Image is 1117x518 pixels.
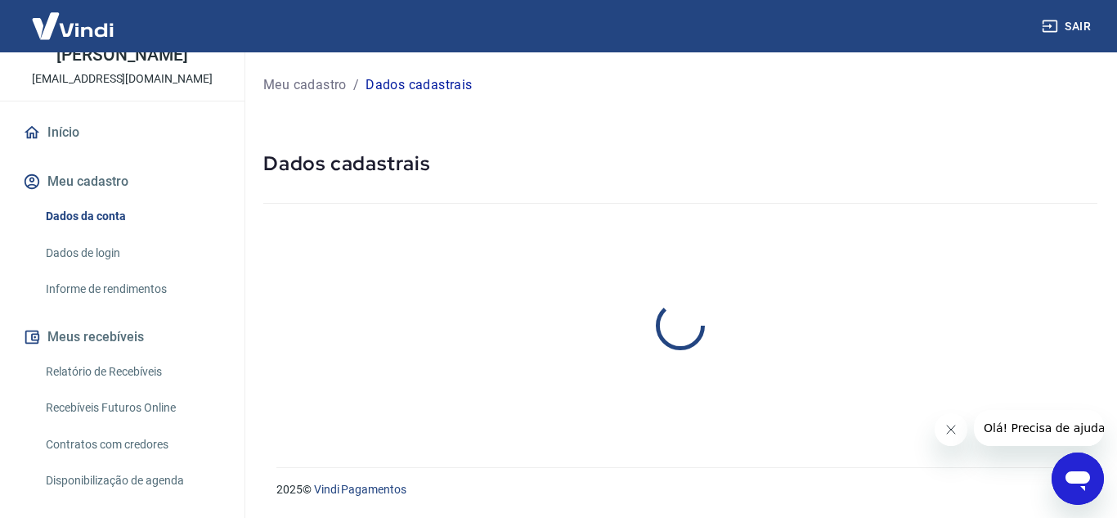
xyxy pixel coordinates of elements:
[276,481,1078,498] p: 2025 ©
[39,236,225,270] a: Dados de login
[263,75,347,95] a: Meu cadastro
[39,464,225,498] a: Disponibilização de agenda
[1038,11,1097,42] button: Sair
[20,164,225,200] button: Meu cadastro
[366,75,472,95] p: Dados cadastrais
[39,428,225,462] a: Contratos com credores
[20,115,225,151] a: Início
[10,11,137,25] span: Olá! Precisa de ajuda?
[263,151,1097,177] h5: Dados cadastrais
[39,200,225,233] a: Dados da conta
[56,47,187,64] p: [PERSON_NAME]
[974,410,1104,446] iframe: Mensagem da empresa
[314,483,406,496] a: Vindi Pagamentos
[353,75,359,95] p: /
[32,70,213,88] p: [EMAIL_ADDRESS][DOMAIN_NAME]
[935,413,967,446] iframe: Fechar mensagem
[20,319,225,355] button: Meus recebíveis
[39,391,225,425] a: Recebíveis Futuros Online
[39,273,225,306] a: Informe de rendimentos
[1052,453,1104,505] iframe: Botão para abrir a janela de mensagens
[20,1,126,51] img: Vindi
[39,355,225,389] a: Relatório de Recebíveis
